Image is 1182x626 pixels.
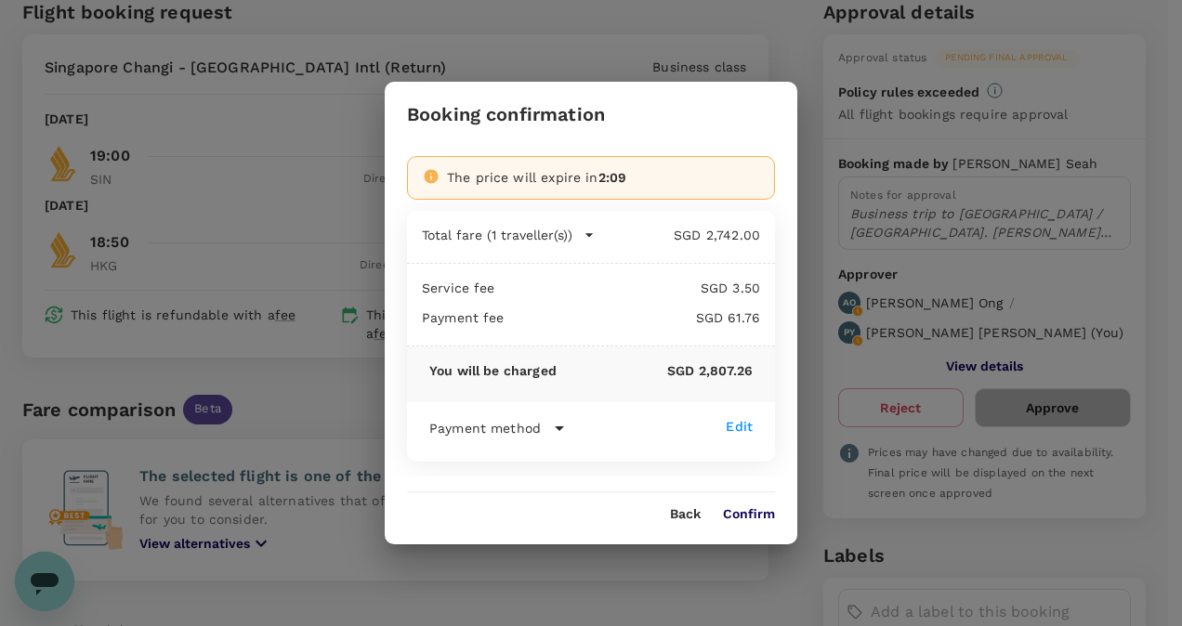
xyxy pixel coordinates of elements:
[505,308,760,327] p: SGD 61.76
[422,226,572,244] p: Total fare (1 traveller(s))
[598,170,627,185] span: 2:09
[422,279,495,297] p: Service fee
[723,507,775,522] button: Confirm
[726,417,753,436] div: Edit
[447,168,759,187] div: The price will expire in
[422,226,595,244] button: Total fare (1 traveller(s))
[595,226,760,244] p: SGD 2,742.00
[429,419,541,437] p: Payment method
[670,507,701,522] button: Back
[407,104,605,125] h3: Booking confirmation
[495,279,760,297] p: SGD 3.50
[429,361,557,380] p: You will be charged
[422,308,505,327] p: Payment fee
[557,361,753,380] p: SGD 2,807.26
